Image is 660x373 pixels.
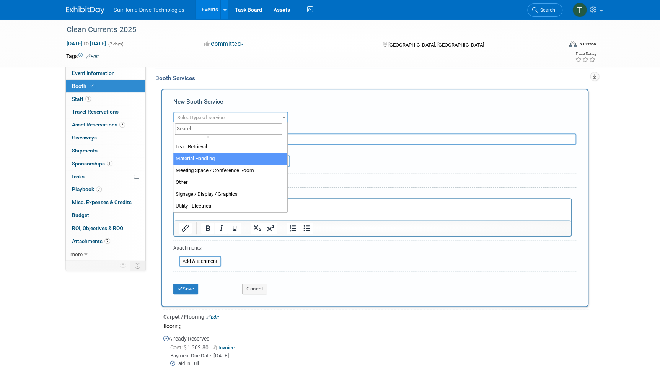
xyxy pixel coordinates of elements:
[173,153,287,165] li: Material Handling
[170,344,187,350] span: Cost: $
[170,360,588,367] div: Paid in Full
[170,344,212,350] span: 1,302.80
[85,96,91,102] span: 1
[173,97,576,110] div: New Booth Service
[170,352,588,360] div: Payment Due Date: [DATE]
[242,284,267,294] button: Cancel
[177,115,225,120] span: Select type of service
[72,148,98,154] span: Shipments
[173,165,287,177] li: Meeting Space / Conference Room
[173,177,287,188] li: Other
[71,174,85,180] span: Tasks
[66,52,99,60] td: Tags
[163,321,588,331] div: flooring
[66,157,145,170] a: Sponsorships1
[64,23,551,37] div: Clean Currents 2025
[86,54,99,59] a: Edit
[119,122,125,128] span: 7
[173,284,199,294] button: Save
[173,188,287,200] li: Signage / Display / Graphics
[90,84,94,88] i: Booth reservation complete
[72,161,112,167] span: Sponsorships
[66,67,145,79] a: Event Information
[66,209,145,222] a: Budget
[72,225,123,231] span: ROI, Objectives & ROO
[66,248,145,261] a: more
[66,235,145,248] a: Attachments7
[66,80,145,92] a: Booth
[214,223,227,234] button: Italic
[538,7,555,13] span: Search
[201,223,214,234] button: Bold
[388,42,484,48] span: [GEOGRAPHIC_DATA], [GEOGRAPHIC_DATA]
[201,40,247,48] button: Committed
[66,40,106,47] span: [DATE] [DATE]
[179,223,192,234] button: Insert/edit link
[66,196,145,209] a: Misc. Expenses & Credits
[173,191,572,198] div: Reservation Notes/Details:
[173,141,287,153] li: Lead Retrieval
[250,223,263,234] button: Subscript
[242,145,541,155] div: Ideally by
[72,83,95,89] span: Booth
[173,123,576,133] div: Description (optional)
[108,42,124,47] span: (2 days)
[173,200,287,212] li: Utility - Electrical
[72,186,102,192] span: Playbook
[130,261,145,271] td: Toggle Event Tabs
[163,313,588,321] div: Carpet / Flooring
[300,223,313,234] button: Bullet list
[72,109,119,115] span: Travel Reservations
[72,122,125,128] span: Asset Reservations
[173,245,221,253] div: Attachments:
[70,251,83,257] span: more
[114,7,184,13] span: Sumitomo Drive Technologies
[72,70,115,76] span: Event Information
[66,131,145,144] a: Giveaways
[228,223,241,234] button: Underline
[66,118,145,131] a: Asset Reservations7
[175,123,282,135] input: Search...
[72,199,132,205] span: Misc. Expenses & Credits
[575,52,595,56] div: Event Rating
[174,199,571,220] iframe: Rich Text Area
[66,170,145,183] a: Tasks
[155,74,594,83] div: Booth Services
[264,223,277,234] button: Superscript
[66,105,145,118] a: Travel Reservations
[96,186,102,192] span: 7
[66,222,145,235] a: ROI, Objectives & ROO
[517,40,596,51] div: Event Format
[173,212,287,224] li: Utility - Internet / Connectivity
[286,223,299,234] button: Numbered list
[72,238,110,244] span: Attachments
[72,135,97,141] span: Giveaways
[527,3,562,17] a: Search
[66,93,145,105] a: Staff1
[117,261,130,271] td: Personalize Event Tab Strip
[72,96,91,102] span: Staff
[206,315,219,320] a: Edit
[578,41,596,47] div: In-Person
[66,144,145,157] a: Shipments
[72,212,89,218] span: Budget
[104,238,110,244] span: 7
[213,345,238,350] a: Invoice
[107,161,112,166] span: 1
[66,183,145,196] a: Playbook7
[569,41,577,47] img: Format-Inperson.png
[83,41,90,47] span: to
[572,3,587,17] img: Taylor Mobley
[66,6,104,14] img: ExhibitDay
